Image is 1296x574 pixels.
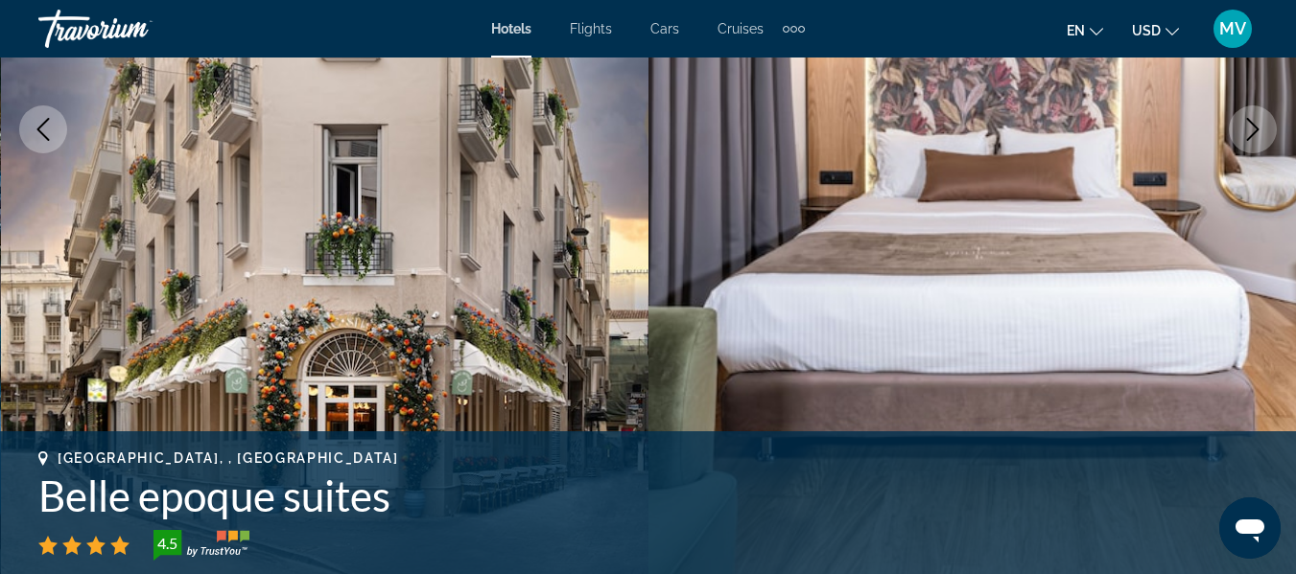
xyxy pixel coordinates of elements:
a: Cruises [718,21,764,36]
button: User Menu [1208,9,1258,49]
a: Cars [650,21,679,36]
div: 4.5 [148,532,186,555]
span: MV [1219,19,1246,38]
a: Hotels [491,21,531,36]
button: Change language [1067,16,1103,44]
a: Travorium [38,4,230,54]
span: USD [1132,23,1161,38]
button: Next image [1229,105,1277,153]
span: [GEOGRAPHIC_DATA], , [GEOGRAPHIC_DATA] [58,450,399,466]
a: Flights [570,21,612,36]
img: trustyou-badge-hor.svg [153,530,249,561]
button: Previous image [19,105,67,153]
h1: Belle epoque suites [38,471,1258,520]
iframe: Button to launch messaging window [1219,497,1281,559]
span: en [1067,23,1085,38]
button: Extra navigation items [783,13,805,44]
button: Change currency [1132,16,1179,44]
